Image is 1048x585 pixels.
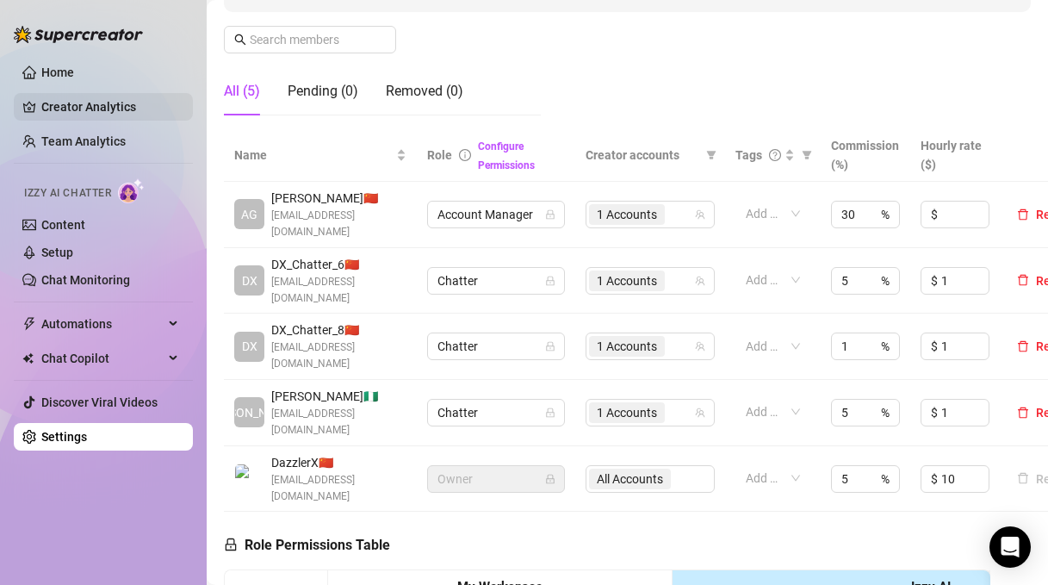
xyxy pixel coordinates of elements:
[288,81,358,102] div: Pending (0)
[242,337,257,356] span: DX
[459,149,471,161] span: info-circle
[545,276,555,286] span: lock
[224,129,417,182] th: Name
[545,408,555,418] span: lock
[437,202,555,227] span: Account Manager
[437,466,555,492] span: Owner
[271,472,406,505] span: [EMAIL_ADDRESS][DOMAIN_NAME]
[798,142,815,168] span: filter
[224,81,260,102] div: All (5)
[597,271,657,290] span: 1 Accounts
[597,337,657,356] span: 1 Accounts
[271,339,406,372] span: [EMAIL_ADDRESS][DOMAIN_NAME]
[41,273,130,287] a: Chat Monitoring
[695,408,705,418] span: team
[271,274,406,307] span: [EMAIL_ADDRESS][DOMAIN_NAME]
[224,538,238,551] span: lock
[271,255,406,274] span: DX_Chatter_6 🇨🇳
[22,352,34,364] img: Chat Copilot
[271,189,406,208] span: [PERSON_NAME] 🇨🇳
[802,150,812,160] span: filter
[695,276,705,286] span: team
[1017,208,1029,221] span: delete
[242,271,257,290] span: DX
[14,26,143,43] img: logo-BBDzfeDw.svg
[271,387,406,406] span: [PERSON_NAME] 🇳🇬
[24,185,111,202] span: Izzy AI Chatter
[41,65,74,79] a: Home
[695,341,705,352] span: team
[437,268,555,294] span: Chatter
[589,402,665,423] span: 1 Accounts
[41,246,73,259] a: Setup
[478,140,535,171] a: Configure Permissions
[250,30,372,49] input: Search members
[703,142,720,168] span: filter
[589,204,665,225] span: 1 Accounts
[545,474,555,484] span: lock
[41,93,179,121] a: Creator Analytics
[271,208,406,240] span: [EMAIL_ADDRESS][DOMAIN_NAME]
[695,209,705,220] span: team
[41,134,126,148] a: Team Analytics
[586,146,699,165] span: Creator accounts
[41,395,158,409] a: Discover Viral Videos
[706,150,716,160] span: filter
[41,430,87,444] a: Settings
[271,406,406,439] span: [EMAIL_ADDRESS][DOMAIN_NAME]
[271,453,406,472] span: DazzlerX 🇨🇳
[1017,407,1029,419] span: delete
[22,317,36,331] span: thunderbolt
[910,129,1000,182] th: Hourly rate ($)
[1017,340,1029,352] span: delete
[545,341,555,352] span: lock
[769,149,781,161] span: question-circle
[234,146,393,165] span: Name
[224,535,390,556] h5: Role Permissions Table
[271,321,406,339] span: DX_Chatter_8 🇨🇳
[989,526,1031,568] div: Open Intercom Messenger
[735,146,762,165] span: Tags
[597,403,657,422] span: 1 Accounts
[41,310,164,338] span: Automations
[234,34,246,46] span: search
[437,333,555,359] span: Chatter
[545,209,555,220] span: lock
[821,129,910,182] th: Commission (%)
[589,271,665,291] span: 1 Accounts
[235,464,264,493] img: DazzlerX
[118,178,145,203] img: AI Chatter
[41,345,164,372] span: Chat Copilot
[589,336,665,357] span: 1 Accounts
[427,148,452,162] span: Role
[241,205,257,224] span: AG
[386,81,463,102] div: Removed (0)
[41,218,85,232] a: Content
[1017,274,1029,286] span: delete
[437,400,555,426] span: Chatter
[203,403,295,422] span: [PERSON_NAME]
[597,205,657,224] span: 1 Accounts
